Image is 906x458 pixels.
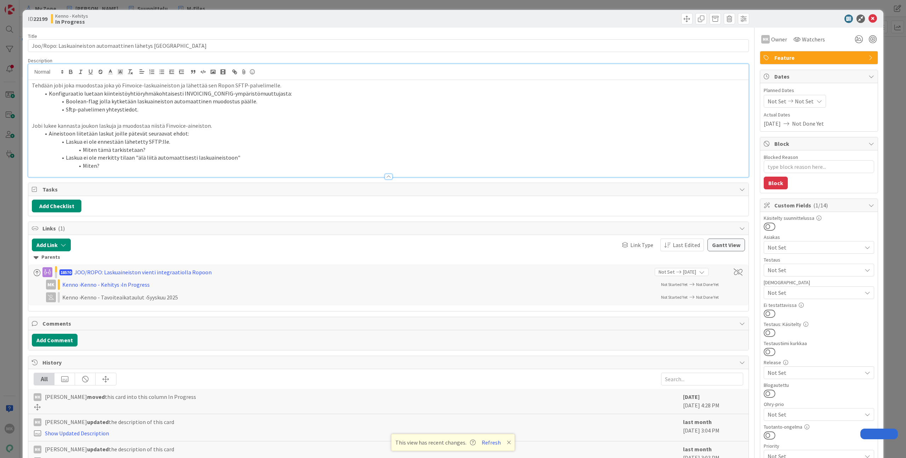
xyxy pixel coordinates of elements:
li: Konfiguraatio luetaan kiinteistöyhtiöryhmäkohtaisesti INVOICING_CONFIG-ympäristömuuttujasta: [40,90,745,98]
span: Planned Dates [764,87,874,94]
span: Kenno - Kehitys [55,13,88,19]
li: Sftp-palvelimen yhteystiedot. [40,105,745,114]
span: [DATE] [683,268,696,276]
li: Laskua ei ole merkitty tilaan "älä liitä automaattisesti laskuaineistoon" [40,154,745,162]
div: Blogautettu [764,383,874,388]
div: Käsitelty suunnittelussa [764,216,874,221]
div: Testaus [764,257,874,262]
span: Not Done Yet [696,282,719,287]
div: Kenno › Kenno - Tavoiteaikataulut › Syyskuu 2025 [62,293,246,302]
span: Not Set [768,266,862,274]
span: Link Type [630,241,653,249]
span: Watchers [802,35,825,44]
div: Tuotanto-ongelma [764,424,874,429]
input: Search... [661,373,743,385]
b: updated [87,446,109,453]
div: [DEMOGRAPHIC_DATA] [764,280,874,285]
div: JOO/ROPO: Laskuaineiston vienti integraatiolla Ropoon [74,268,212,276]
div: Ohry-prio [764,402,874,407]
span: Not Done Yet [696,294,719,300]
button: Gantt View [707,239,745,251]
div: Release [764,360,874,365]
button: Add Checklist [32,200,81,212]
b: In Progress [55,19,88,24]
p: Jobi lukee kannasta joukon laskuja ja muodostaa niistä Finvoice-aineiston. [32,122,745,130]
div: MK [34,393,41,401]
span: Not Set [659,268,675,276]
b: updated [87,418,109,425]
div: MK [46,280,56,290]
div: Parents [34,253,743,261]
span: [PERSON_NAME] the description of this card [45,418,174,426]
span: Not Set [768,97,786,105]
span: Not Set [768,410,858,419]
button: Refresh [479,438,503,447]
span: Not Set [795,97,814,105]
span: [DATE] [764,119,781,128]
span: Dates [774,72,865,81]
span: Not Done Yet [792,119,824,128]
span: Not Started Yet [661,282,688,287]
label: Blocked Reason [764,154,798,160]
li: Boolean-flag jolla kytketään laskuaineiston automaattinen muodostus päälle. [40,97,745,105]
span: Block [774,139,865,148]
div: MK [761,35,770,44]
div: Asiakas [764,235,874,240]
span: ( 1/14 ) [813,202,828,209]
div: [DATE] 4:28 PM [683,393,743,410]
b: 22199 [33,15,47,22]
button: Add Comment [32,334,78,347]
div: MK [34,446,41,453]
li: Miten tämä tarkistetaan? [40,146,745,154]
span: Links [42,224,736,233]
button: Block [764,177,788,189]
span: Last Edited [673,241,700,249]
a: Show Updated Description [45,430,109,437]
div: Testaus: Käsitelty [764,322,874,327]
span: Not Set [768,368,862,377]
span: ( 1 ) [58,225,65,232]
span: [PERSON_NAME] this card into this column In Progress [45,393,196,401]
div: Testaustiimi kurkkaa [764,341,874,346]
li: Miten? [40,162,745,170]
div: Ei testattavissa [764,303,874,308]
span: Tasks [42,185,736,194]
b: last month [683,418,712,425]
div: [DATE] 3:04 PM [683,418,743,437]
span: Comments [42,319,736,328]
div: Priority [764,443,874,448]
input: type card name here... [28,39,749,52]
span: 18570 [59,269,72,275]
span: Custom Fields [774,201,865,210]
div: Kenno › Kenno - Kehitys › In Progress [62,280,246,289]
label: Title [28,33,37,39]
button: Add Link [32,239,71,251]
span: Not Set [768,243,862,252]
button: Last Edited [660,239,704,251]
span: Actual Dates [764,111,874,119]
div: All [34,373,55,385]
span: Description [28,57,52,64]
p: Tehdään jobi joka muodostaa joka yö Finvoice-laskuaineiston ja lähettää sen Ropon SFTP-palvelimelle. [32,81,745,90]
span: This view has recent changes. [395,438,476,447]
span: Not Set [768,288,862,297]
span: [PERSON_NAME] the description of this card [45,445,174,453]
b: moved [87,393,105,400]
span: ID [28,15,47,23]
span: Not Started Yet [661,294,688,300]
span: Feature [774,53,865,62]
li: Laskua ei ole ennestään lähetetty SFTP:lle. [40,138,745,146]
span: History [42,358,736,367]
span: Owner [771,35,787,44]
li: Aineistoon liitetään laskut joille pätevät seuraavat ehdot: [40,130,745,138]
b: last month [683,446,712,453]
div: MK [34,418,41,426]
b: [DATE] [683,393,700,400]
